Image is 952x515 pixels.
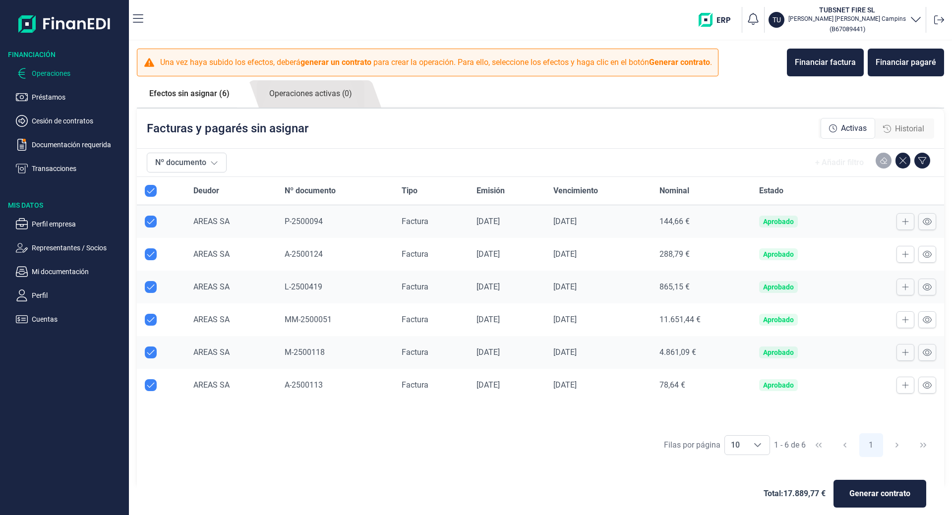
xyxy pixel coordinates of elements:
span: Nº documento [285,185,336,197]
div: [DATE] [476,282,538,292]
div: Aprobado [763,381,794,389]
div: Row Unselected null [145,379,157,391]
span: 1 - 6 de 6 [774,441,806,449]
div: Row Unselected null [145,216,157,228]
div: Row Unselected null [145,248,157,260]
div: Row Unselected null [145,346,157,358]
div: Aprobado [763,283,794,291]
button: Perfil empresa [16,218,125,230]
span: Total: 17.889,77 € [764,488,826,500]
button: First Page [807,433,831,457]
span: Historial [895,123,924,135]
span: Factura [402,315,428,324]
div: All items selected [145,185,157,197]
p: [PERSON_NAME] [PERSON_NAME] Campins [788,15,906,23]
span: AREAS SA [193,282,230,291]
div: 865,15 € [659,282,743,292]
span: Vencimiento [553,185,598,197]
div: Activas [821,118,875,139]
div: [DATE] [476,315,538,325]
div: 288,79 € [659,249,743,259]
div: 78,64 € [659,380,743,390]
div: [DATE] [476,380,538,390]
div: Financiar pagaré [876,57,936,68]
span: AREAS SA [193,249,230,259]
button: Préstamos [16,91,125,103]
div: 4.861,09 € [659,347,743,357]
div: [DATE] [476,347,538,357]
img: Logo de aplicación [18,8,111,40]
span: AREAS SA [193,380,230,390]
div: Row Unselected null [145,314,157,326]
b: generar un contrato [300,57,371,67]
div: Aprobado [763,348,794,356]
small: Copiar cif [830,25,865,33]
button: Nº documento [147,153,227,172]
button: Financiar pagaré [868,49,944,76]
div: Aprobado [763,218,794,226]
div: Filas por página [664,439,720,451]
p: TU [773,15,781,25]
span: M-2500118 [285,347,325,357]
button: Financiar factura [787,49,864,76]
span: AREAS SA [193,217,230,226]
button: Perfil [16,289,125,301]
button: Previous Page [833,433,857,457]
div: Row Unselected null [145,281,157,293]
p: Cesión de contratos [32,115,125,127]
p: Perfil [32,289,125,301]
span: Estado [759,185,783,197]
p: Operaciones [32,67,125,79]
span: Factura [402,380,428,390]
span: Activas [841,122,867,134]
span: Nominal [659,185,689,197]
p: Una vez haya subido los efectos, deberá para crear la operación. Para ello, seleccione los efecto... [160,57,712,68]
div: [DATE] [553,347,644,357]
button: Cuentas [16,313,125,325]
div: [DATE] [553,217,644,227]
span: Tipo [402,185,417,197]
span: Factura [402,282,428,291]
button: Last Page [911,433,935,457]
span: L-2500419 [285,282,322,291]
span: AREAS SA [193,315,230,324]
button: Operaciones [16,67,125,79]
p: Facturas y pagarés sin asignar [147,120,308,136]
div: Historial [875,119,932,139]
button: TUTUBSNET FIRE SL[PERSON_NAME] [PERSON_NAME] Campins(B67089441) [769,5,922,35]
button: Representantes / Socios [16,242,125,254]
div: [DATE] [553,315,644,325]
button: Transacciones [16,163,125,174]
button: Page 1 [859,433,883,457]
span: Generar contrato [849,488,910,500]
p: Préstamos [32,91,125,103]
span: Factura [402,347,428,357]
button: Next Page [885,433,909,457]
p: Transacciones [32,163,125,174]
a: Operaciones activas (0) [257,80,364,108]
span: AREAS SA [193,347,230,357]
p: Documentación requerida [32,139,125,151]
button: Cesión de contratos [16,115,125,127]
div: [DATE] [553,249,644,259]
span: Deudor [193,185,219,197]
p: Representantes / Socios [32,242,125,254]
span: Factura [402,217,428,226]
span: Factura [402,249,428,259]
span: A-2500124 [285,249,323,259]
div: [DATE] [476,249,538,259]
p: Cuentas [32,313,125,325]
div: [DATE] [476,217,538,227]
span: 10 [725,436,746,455]
span: P-2500094 [285,217,323,226]
a: Efectos sin asignar (6) [137,80,242,107]
p: Mi documentación [32,266,125,278]
p: Perfil empresa [32,218,125,230]
button: Documentación requerida [16,139,125,151]
h3: TUBSNET FIRE SL [788,5,906,15]
span: MM-2500051 [285,315,332,324]
div: 11.651,44 € [659,315,743,325]
button: Mi documentación [16,266,125,278]
div: Choose [746,436,770,455]
div: Aprobado [763,250,794,258]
